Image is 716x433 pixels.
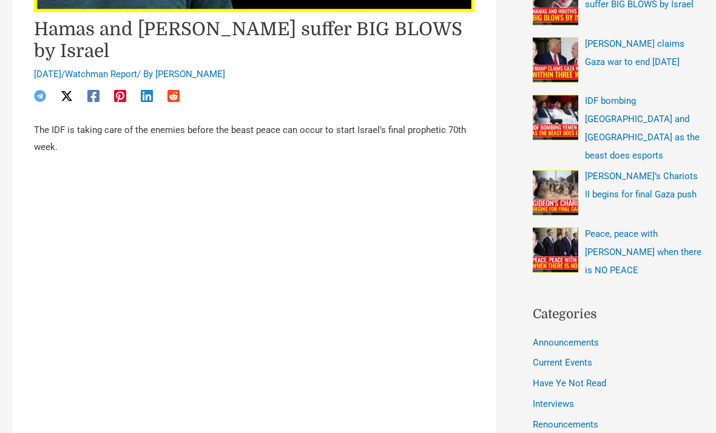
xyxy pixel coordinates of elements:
a: Renouncements [533,419,598,430]
a: Reddit [167,90,180,102]
p: The IDF is taking care of the enemies before the beast peace can occur to start Israel’s final pr... [34,122,475,156]
a: Have Ye Not Read [533,378,606,389]
a: IDF bombing [GEOGRAPHIC_DATA] and [GEOGRAPHIC_DATA] as the beast does esports [585,95,700,161]
a: Facebook [87,90,100,102]
h1: Hamas and [PERSON_NAME] suffer BIG BLOWS by Israel [34,18,475,62]
a: Watchman Report [65,69,137,80]
a: Interviews [533,398,574,409]
a: Announcements [533,337,599,348]
a: Twitter / X [61,90,73,102]
div: / / By [34,68,475,81]
a: [PERSON_NAME] claims Gaza war to end [DATE] [585,38,684,67]
h2: Categories [533,305,704,324]
a: [PERSON_NAME]’s Chariots II begins for final Gaza push [585,171,698,200]
a: [PERSON_NAME] [155,69,225,80]
a: Current Events [533,357,592,368]
a: Pinterest [114,90,126,102]
a: Peace, peace with [PERSON_NAME] when there is NO PEACE [585,228,701,276]
iframe: 2025-09-01 [34,171,475,418]
a: Telegram [34,90,46,102]
span: [DATE] [34,69,61,80]
a: Linkedin [141,90,153,102]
